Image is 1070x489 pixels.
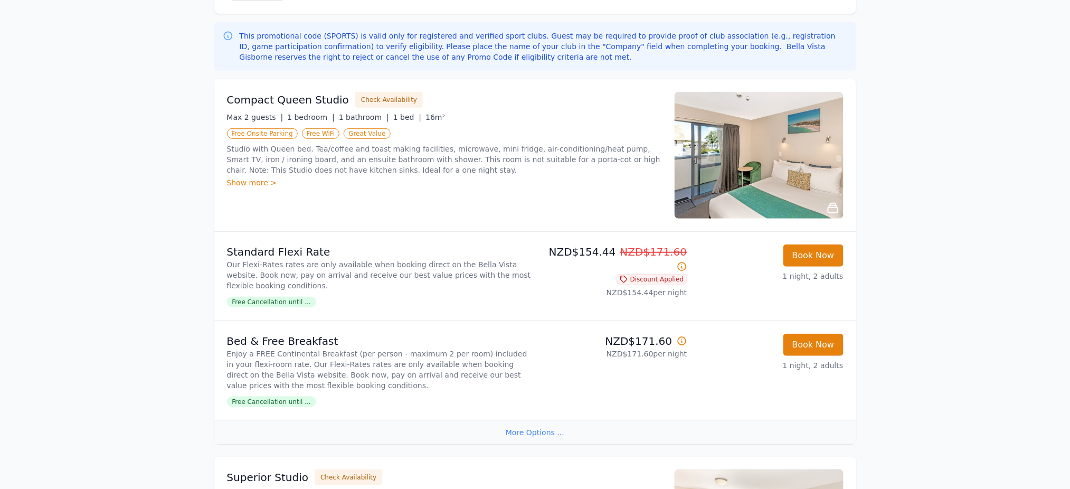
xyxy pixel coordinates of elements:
[227,113,283,121] span: Max 2 guests |
[539,287,687,298] p: NZD$154.44 per night
[227,245,531,259] p: Standard Flexi Rate
[227,297,316,307] span: Free Cancellation until ...
[783,334,844,356] button: Book Now
[287,113,335,121] span: 1 bedroom |
[227,349,531,391] p: Enjoy a FREE Continental Breakfast (per person - maximum 2 per room) included in your flexi-room ...
[227,259,531,291] p: Our Flexi-Rates rates are only available when booking direct on the Bella Vista website. Book now...
[214,420,856,444] div: More Options ...
[355,92,423,108] button: Check Availability
[696,360,844,371] p: 1 night, 2 adults
[783,245,844,267] button: Book Now
[539,349,687,359] p: NZD$171.60 per night
[539,245,687,274] p: NZD$154.44
[539,334,687,349] p: NZD$171.60
[227,177,662,188] div: Show more >
[344,128,390,139] span: Great Value
[227,92,349,107] h3: Compact Queen Studio
[696,271,844,281] p: 1 night, 2 adults
[240,31,848,62] p: This promotional code (SPORTS) is valid only for registered and verified sport clubs. Guest may b...
[620,246,687,258] span: NZD$171.60
[302,128,340,139] span: Free WiFi
[339,113,389,121] span: 1 bathroom |
[227,334,531,349] p: Bed & Free Breakfast
[617,274,687,285] span: Discount Applied
[227,128,298,139] span: Free Onsite Parking
[425,113,445,121] span: 16m²
[227,144,662,175] p: Studio with Queen bed. Tea/coffee and toast making facilities, microwave, mini fridge, air-condit...
[227,397,316,407] span: Free Cancellation until ...
[315,469,382,485] button: Check Availability
[227,470,309,485] h3: Superior Studio
[393,113,421,121] span: 1 bed |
